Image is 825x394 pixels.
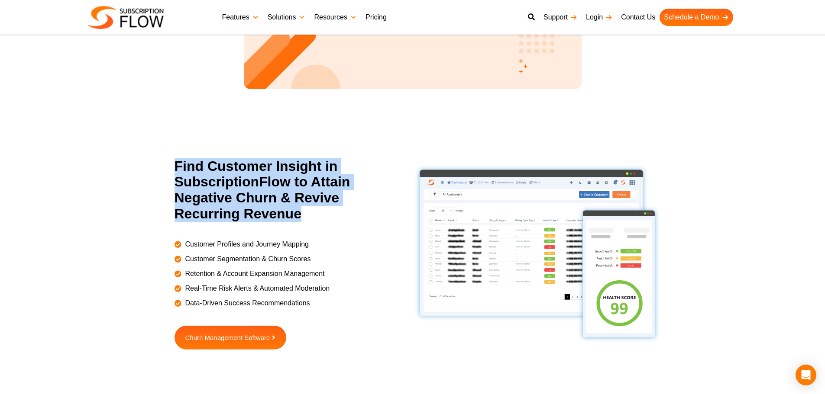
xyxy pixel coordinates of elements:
[539,9,582,26] a: Support
[361,9,391,26] a: Pricing
[660,9,733,26] a: Schedule a Demo
[183,283,330,294] span: Real-Time Risk Alerts & Automated Moderation
[582,9,617,26] a: Login
[183,239,309,250] span: Customer Profiles and Journey Mapping
[185,334,270,341] span: Churn Management Software
[617,9,660,26] a: Contact Us
[183,269,325,279] span: Retention & Account Expansion Management
[263,9,310,26] a: Solutions
[175,326,287,349] a: Churn Management Software
[175,158,400,222] h2: Find Customer Insight in SubscriptionFlow to Attain Negative Churn & Revive Recurring Revenue
[413,163,662,344] img: Customer-Health-Score
[88,6,164,29] img: Subscriptionflow
[218,9,263,26] a: Features
[796,365,816,385] div: Open Intercom Messenger
[183,254,311,264] span: Customer Segmentation & Churn Scores
[183,298,310,308] span: Data-Driven Success Recommendations
[310,9,361,26] a: Resources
